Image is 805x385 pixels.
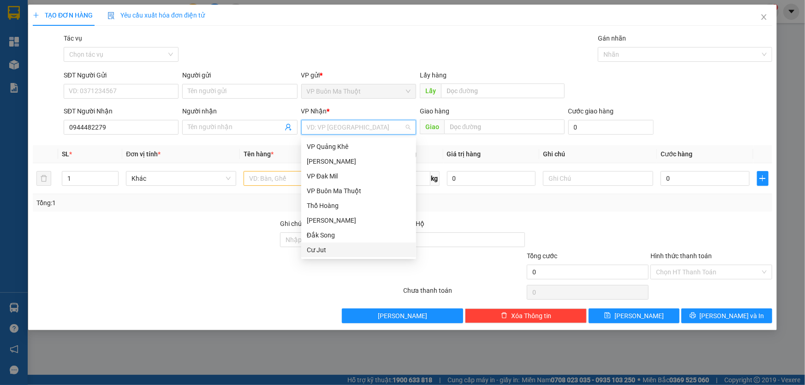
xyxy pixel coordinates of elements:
input: Ghi Chú [543,171,653,186]
span: [PERSON_NAME] và In [700,311,764,321]
input: Cước giao hàng [568,120,654,135]
button: save[PERSON_NAME] [589,308,680,323]
div: Thổ Hoàng [307,201,411,211]
span: Tổng cước [527,252,557,260]
div: Chưa thanh toán [403,285,526,302]
span: plus [757,175,768,182]
input: VD: Bàn, Ghế [244,171,354,186]
span: Xóa Thông tin [511,311,551,321]
div: Đắk Song [301,228,416,243]
div: VP Đak Mil [301,169,416,184]
div: Thổ Hoàng [301,198,416,213]
label: Ghi chú đơn hàng [280,220,331,227]
div: VP Quảng Khê [301,139,416,154]
button: Close [751,5,777,30]
span: Đơn vị tính [126,150,161,158]
span: printer [690,312,696,320]
div: VP Buôn Ma Thuột [307,186,411,196]
label: Tác vụ [64,35,82,42]
span: SL [62,150,69,158]
div: [PERSON_NAME] [307,156,411,166]
span: [PERSON_NAME] [378,311,427,321]
span: Giá trị hàng [447,150,481,158]
div: Gia Nghĩa [301,154,416,169]
input: 0 [447,171,536,186]
div: VP gửi [301,70,416,80]
div: VP Buôn Ma Thuột [301,184,416,198]
span: user-add [285,124,292,131]
img: icon [107,12,115,19]
div: Cư Jut [307,245,411,255]
span: Lấy [420,83,441,98]
input: Ghi chú đơn hàng [280,232,402,247]
div: Người nhận [182,106,297,116]
span: TẠO ĐƠN HÀNG [33,12,93,19]
div: Người gửi [182,70,297,80]
button: deleteXóa Thông tin [465,308,587,323]
span: Tên hàng [244,150,274,158]
span: Giao [420,119,444,134]
div: Đắk Ghềnh [301,213,416,228]
div: VP Đak Mil [307,171,411,181]
button: delete [36,171,51,186]
input: Dọc đường [444,119,565,134]
span: Giao hàng [420,107,449,115]
div: SĐT Người Gửi [64,70,179,80]
span: [PERSON_NAME] [614,311,664,321]
div: [PERSON_NAME] [307,215,411,225]
span: VP Buôn Ma Thuột [307,84,411,98]
button: [PERSON_NAME] [342,308,464,323]
span: kg [430,171,440,186]
input: Dọc đường [441,83,565,98]
label: Hình thức thanh toán [650,252,712,260]
span: Yêu cầu xuất hóa đơn điện tử [107,12,205,19]
span: plus [33,12,39,18]
span: VP Nhận [301,107,327,115]
label: Gán nhãn [598,35,626,42]
span: save [604,312,611,320]
button: printer[PERSON_NAME] và In [681,308,772,323]
div: Tổng: 1 [36,198,311,208]
span: Khác [131,172,231,185]
label: Cước giao hàng [568,107,614,115]
div: Đắk Song [307,230,411,240]
button: plus [757,171,769,186]
th: Ghi chú [539,145,657,163]
span: Lấy hàng [420,71,447,79]
div: VP Quảng Khê [307,142,411,152]
div: Cư Jut [301,243,416,257]
span: delete [501,312,507,320]
span: close [760,13,768,21]
span: Cước hàng [661,150,692,158]
div: SĐT Người Nhận [64,106,179,116]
